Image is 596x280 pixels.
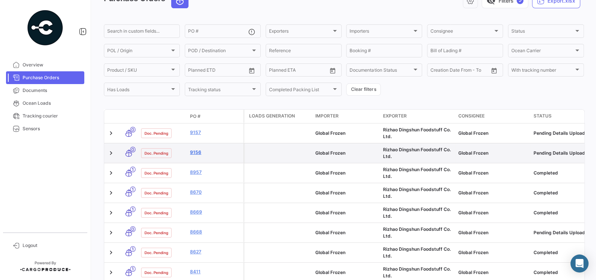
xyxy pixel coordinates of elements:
input: From [188,69,199,74]
span: Exporter [383,113,407,119]
span: Global Frozen [315,230,345,235]
span: Loads generation [249,113,295,119]
a: 8668 [190,229,240,235]
span: Tracking courier [23,113,81,119]
a: Sensors [6,122,84,135]
span: Global Frozen [315,150,345,156]
span: Global Frozen [458,130,488,136]
span: Importer [315,113,339,119]
span: Sensors [23,125,81,132]
span: Global Frozen [458,269,488,275]
span: Global Frozen [315,210,345,215]
span: Consignee [458,113,485,119]
span: Global Frozen [315,190,345,196]
span: With tracking number [511,69,574,74]
span: 1 [130,246,135,252]
input: From [269,69,280,74]
span: POL / Origin [107,49,170,54]
span: Status [534,113,552,119]
span: Product / SKU [107,69,170,74]
span: Completed Packing List [269,88,331,93]
a: 9156 [190,149,240,156]
a: Purchase Orders [6,71,84,84]
span: Doc. Pending [144,150,168,156]
span: POD / Destination [188,49,251,54]
span: Doc. Pending [144,170,168,176]
a: 8627 [190,248,240,255]
span: Doc. Pending [144,250,168,256]
a: Overview [6,59,84,71]
span: Global Frozen [315,130,345,136]
a: Ocean Loads [6,97,84,110]
span: Rizhao Dingshun Foodstuff Co. Ltd. [383,246,451,259]
a: Expand/Collapse Row [107,249,115,256]
datatable-header-cell: Loads generation [245,110,312,123]
a: Expand/Collapse Row [107,229,115,236]
span: Rizhao Dingshun Foodstuff Co. Ltd. [383,187,451,199]
span: Global Frozen [458,230,488,235]
span: Doc. Pending [144,230,168,236]
span: Doc. Pending [144,210,168,216]
span: Documents [23,87,81,94]
span: 1 [130,187,135,192]
span: Global Frozen [458,170,488,176]
span: 0 [130,127,135,132]
a: Expand/Collapse Row [107,209,115,217]
a: 8669 [190,209,240,215]
span: Rizhao Dingshun Foodstuff Co. Ltd. [383,127,451,139]
datatable-header-cell: Importer [312,110,380,123]
button: Open calendar [246,65,257,76]
input: To [204,69,231,74]
span: Has Loads [107,88,170,93]
span: Ocean Carrier [511,49,574,54]
button: Open calendar [327,65,338,76]
span: Consignee [430,30,493,35]
img: powered-by.png [26,9,64,47]
input: To [446,69,474,74]
span: Documentation Status [350,69,412,74]
span: Rizhao Dingshun Foodstuff Co. Ltd. [383,266,451,278]
a: Expand/Collapse Row [107,129,115,137]
a: 8957 [190,169,240,176]
span: 0 [130,147,135,152]
input: From [430,69,441,74]
datatable-header-cell: Exporter [380,110,455,123]
span: Rizhao Dingshun Foodstuff Co. Ltd. [383,167,451,179]
span: Doc. Pending [144,130,168,136]
a: Expand/Collapse Row [107,169,115,177]
span: PO # [190,113,201,120]
span: Doc. Pending [144,190,168,196]
span: 1 [130,266,135,272]
span: Rizhao Dingshun Foodstuff Co. Ltd. [383,226,451,239]
span: Global Frozen [458,150,488,156]
span: 0 [130,226,135,232]
span: Global Frozen [315,170,345,176]
button: Open calendar [488,65,500,76]
span: Logout [23,242,81,249]
span: Global Frozen [458,210,488,215]
input: To [285,69,312,74]
span: Global Frozen [458,190,488,196]
a: 8411 [190,268,240,275]
button: Clear filters [346,83,381,96]
a: Expand/Collapse Row [107,189,115,197]
span: Global Frozen [458,250,488,255]
span: 1 [130,206,135,212]
span: Doc. Pending [144,269,168,275]
span: 1 [130,167,135,172]
datatable-header-cell: Consignee [455,110,531,123]
span: Global Frozen [315,250,345,255]
a: Expand/Collapse Row [107,269,115,276]
span: Purchase Orders [23,74,81,81]
a: Documents [6,84,84,97]
span: Rizhao Dingshun Foodstuff Co. Ltd. [383,147,451,159]
span: Overview [23,62,81,68]
a: 8670 [190,189,240,196]
a: 9157 [190,129,240,136]
span: Ocean Loads [23,100,81,107]
a: Expand/Collapse Row [107,149,115,157]
span: Global Frozen [315,269,345,275]
span: Tracking status [188,88,251,93]
div: Abrir Intercom Messenger [570,254,588,272]
datatable-header-cell: PO # [187,110,243,123]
